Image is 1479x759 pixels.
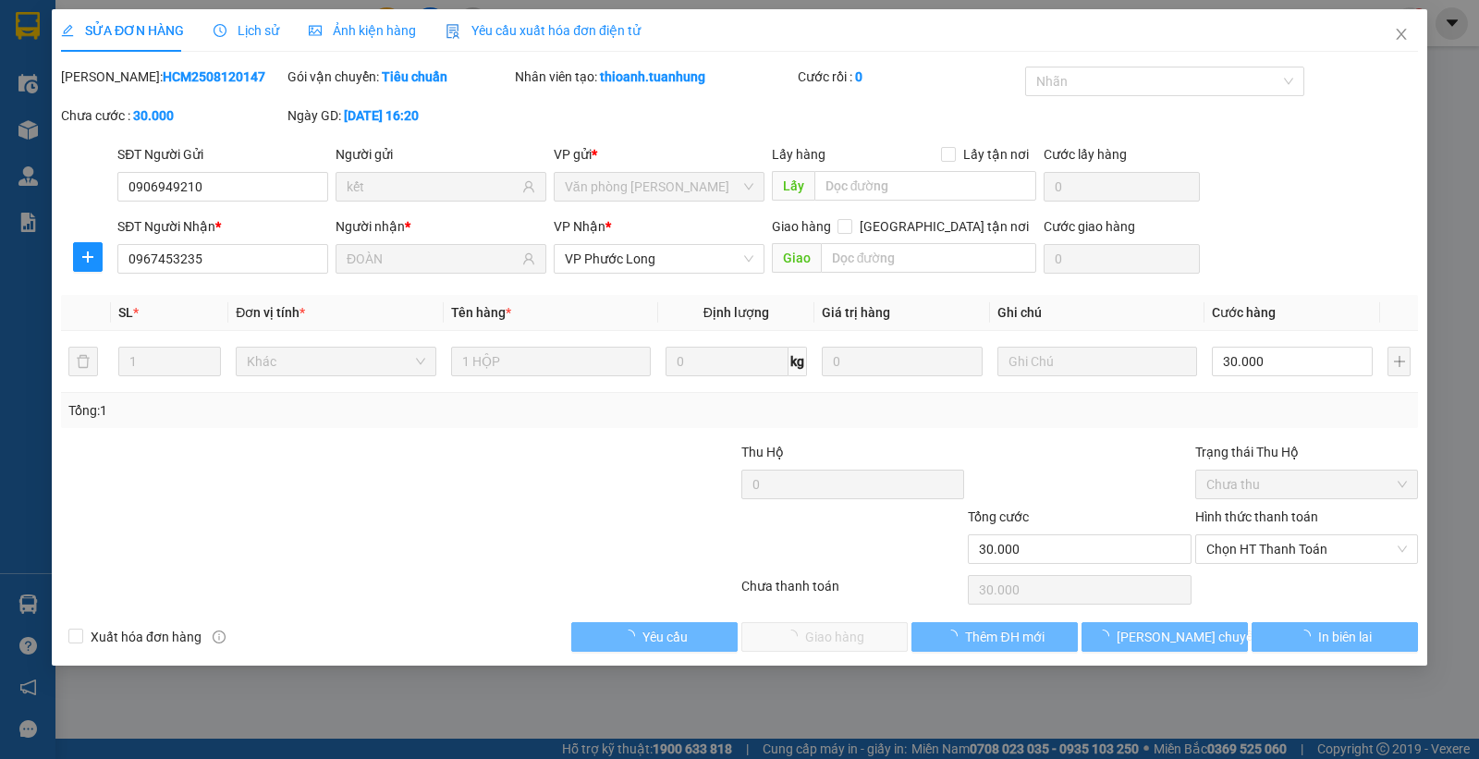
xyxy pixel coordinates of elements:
span: Yêu cầu [642,627,688,647]
span: Chọn HT Thanh Toán [1206,535,1407,563]
b: 30.000 [133,108,174,123]
span: Giao [772,243,821,273]
th: Ghi chú [990,295,1204,331]
span: Khác [247,348,424,375]
label: Cước lấy hàng [1044,147,1127,162]
span: Tổng cước [968,509,1029,524]
b: HCM2508120147 [163,69,265,84]
img: icon [446,24,460,39]
span: edit [61,24,74,37]
span: SỬA ĐƠN HÀNG [61,23,184,38]
div: VP gửi [554,144,764,165]
b: [DATE] 16:20 [344,108,419,123]
label: Cước giao hàng [1044,219,1135,234]
li: 85 [PERSON_NAME] [8,41,352,64]
span: Thêm ĐH mới [965,627,1044,647]
input: Cước lấy hàng [1044,172,1200,202]
label: Hình thức thanh toán [1195,509,1318,524]
span: close [1394,27,1409,42]
span: Lấy tận nơi [956,144,1036,165]
span: Lịch sử [214,23,279,38]
button: Close [1375,9,1427,61]
span: [PERSON_NAME] chuyển hoàn [1117,627,1292,647]
b: GỬI : VP Phước Long [8,116,251,146]
span: Định lượng [703,305,769,320]
input: Cước giao hàng [1044,244,1200,274]
b: thioanh.tuanhung [600,69,705,84]
span: [GEOGRAPHIC_DATA] tận nơi [852,216,1036,237]
input: Dọc đường [821,243,1037,273]
span: VP Nhận [554,219,605,234]
span: kg [788,347,807,376]
span: Thu Hộ [741,445,784,459]
button: plus [73,242,103,272]
button: Yêu cầu [571,622,738,652]
span: Chưa thu [1206,471,1407,498]
span: plus [74,250,102,264]
div: Chưa thanh toán [739,576,966,608]
input: VD: Bàn, Ghế [451,347,651,376]
span: phone [106,67,121,82]
span: In biên lai [1318,627,1372,647]
div: Người gửi [336,144,546,165]
div: SĐT Người Nhận [117,216,328,237]
span: info-circle [213,630,226,643]
button: delete [68,347,98,376]
span: Giá trị hàng [822,305,890,320]
button: [PERSON_NAME] chuyển hoàn [1082,622,1248,652]
input: 0 [822,347,983,376]
span: Tên hàng [451,305,511,320]
span: user [522,252,535,265]
span: loading [945,630,965,643]
div: Nhân viên tạo: [515,67,795,87]
div: Cước rồi : [798,67,1021,87]
span: Đơn vị tính [236,305,305,320]
input: Ghi Chú [997,347,1197,376]
span: Ảnh kiện hàng [309,23,416,38]
button: Thêm ĐH mới [911,622,1078,652]
span: Văn phòng Hồ Chí Minh [565,173,753,201]
div: Trạng thái Thu Hộ [1195,442,1418,462]
li: 02839.63.63.63 [8,64,352,87]
span: loading [1096,630,1117,643]
span: clock-circle [214,24,226,37]
span: loading [1298,630,1318,643]
input: Dọc đường [814,171,1037,201]
button: plus [1387,347,1411,376]
span: Yêu cầu xuất hóa đơn điện tử [446,23,641,38]
b: [PERSON_NAME] [106,12,262,35]
div: Gói vận chuyển: [287,67,510,87]
span: Cước hàng [1212,305,1276,320]
div: Chưa cước : [61,105,284,126]
span: Lấy [772,171,814,201]
button: Giao hàng [741,622,908,652]
b: Tiêu chuẩn [382,69,447,84]
div: Tổng: 1 [68,400,572,421]
span: Lấy hàng [772,147,825,162]
input: Tên người nhận [347,249,519,269]
span: SL [118,305,133,320]
b: 0 [855,69,862,84]
span: Giao hàng [772,219,831,234]
div: SĐT Người Gửi [117,144,328,165]
div: [PERSON_NAME]: [61,67,284,87]
span: user [522,180,535,193]
span: VP Phước Long [565,245,753,273]
div: Người nhận [336,216,546,237]
button: In biên lai [1252,622,1418,652]
span: loading [622,630,642,643]
span: environment [106,44,121,59]
input: Tên người gửi [347,177,519,197]
div: Ngày GD: [287,105,510,126]
span: picture [309,24,322,37]
span: Xuất hóa đơn hàng [83,627,209,647]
